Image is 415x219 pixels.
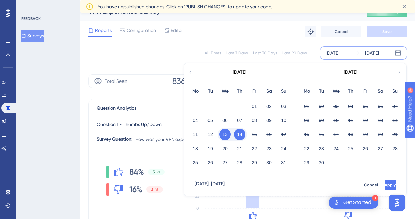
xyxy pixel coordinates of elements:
button: 16 [316,129,327,140]
button: 27 [375,143,386,154]
span: 3 [151,187,153,192]
button: 29 [301,157,312,168]
button: 15 [301,129,312,140]
button: 27 [219,157,231,168]
button: Cancel [321,26,361,37]
tspan: 35 [195,194,199,199]
button: 12 [360,115,371,126]
div: Survey Question: [97,135,133,143]
span: Reports [95,26,112,34]
button: 29 [249,157,260,168]
button: 08 [249,115,260,126]
span: You have unpublished changes. Click on ‘PUBLISH CHANGES’ to update your code. [98,3,272,11]
button: 11 [345,115,356,126]
button: 09 [263,115,275,126]
span: Apply [385,182,396,188]
div: Th [232,87,247,95]
button: 18 [345,129,356,140]
div: Last 7 Days [226,50,248,56]
span: Cancel [364,182,378,188]
button: 02 [263,101,275,112]
button: 16 [263,129,275,140]
button: 15 [249,129,260,140]
div: Last 90 Days [282,50,307,56]
button: 30 [263,157,275,168]
button: 14 [234,129,245,140]
div: FEEDBACK [21,16,41,21]
span: 16% [129,184,142,195]
div: Tu [314,87,329,95]
button: 05 [204,115,216,126]
button: 09 [316,115,327,126]
span: 3 [153,169,155,175]
button: 02 [316,101,327,112]
span: Question Analytics [97,104,136,112]
span: How was your VPN experience? [135,135,202,143]
button: 10 [278,115,289,126]
div: Mo [188,87,203,95]
button: 08 [301,115,312,126]
span: Cancel [335,29,348,34]
div: Fr [247,87,262,95]
div: Sa [373,87,388,95]
div: Th [343,87,358,95]
span: 84% [129,167,144,177]
div: 1 [372,195,378,201]
div: All Times [205,50,221,56]
button: 06 [219,115,231,126]
div: [DATE] [326,49,339,57]
div: [DATE] [233,68,246,76]
div: [DATE] [344,68,357,76]
span: Need Help? [16,2,42,10]
img: launcher-image-alternative-text [333,199,341,207]
button: Cancel [364,180,378,190]
button: 05 [360,101,371,112]
div: [DATE] [365,49,379,57]
button: 21 [389,129,401,140]
button: 19 [204,143,216,154]
button: 20 [375,129,386,140]
button: 13 [375,115,386,126]
button: Save [367,26,407,37]
button: 13 [219,129,231,140]
div: 9+ [46,3,50,9]
button: 24 [278,143,289,154]
button: 14 [389,115,401,126]
button: 10 [330,115,342,126]
button: 01 [301,101,312,112]
button: 12 [204,129,216,140]
button: Apply [385,180,396,190]
button: 22 [249,143,260,154]
button: 25 [345,143,356,154]
div: Su [388,87,402,95]
button: 03 [330,101,342,112]
button: 23 [263,143,275,154]
button: 07 [234,115,245,126]
div: [DATE] - [DATE] [195,180,225,190]
div: Sa [262,87,276,95]
span: Configuration [127,26,156,34]
button: 01 [249,101,260,112]
button: 21 [234,143,245,154]
button: Question 1 - Thumbs Up/Down [97,118,231,131]
button: 25 [190,157,201,168]
button: 07 [389,101,401,112]
button: 04 [345,101,356,112]
span: Total Seen [105,77,127,85]
button: 11 [190,129,201,140]
div: Mo [299,87,314,95]
div: Fr [358,87,373,95]
button: 03 [278,101,289,112]
iframe: UserGuiding AI Assistant Launcher [387,193,407,213]
button: Surveys [21,30,44,42]
button: 06 [375,101,386,112]
div: Open Get Started! checklist, remaining modules: 1 [329,197,378,209]
span: 836 [172,76,185,87]
button: 19 [360,129,371,140]
button: 23 [316,143,327,154]
div: Tu [203,87,218,95]
button: 26 [204,157,216,168]
div: We [218,87,232,95]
